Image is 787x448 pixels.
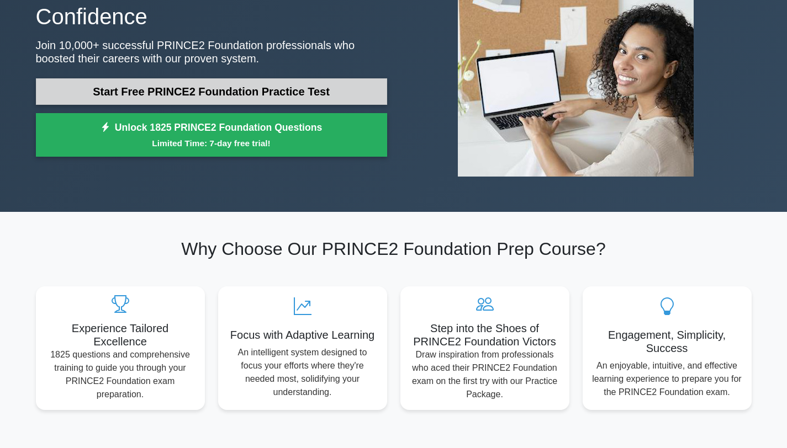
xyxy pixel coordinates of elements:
[227,346,378,399] p: An intelligent system designed to focus your efforts where they're needed most, solidifying your ...
[591,328,743,355] h5: Engagement, Simplicity, Success
[36,39,387,65] p: Join 10,000+ successful PRINCE2 Foundation professionals who boosted their careers with our prove...
[45,348,196,401] p: 1825 questions and comprehensive training to guide you through your PRINCE2 Foundation exam prepa...
[36,78,387,105] a: Start Free PRINCE2 Foundation Practice Test
[45,322,196,348] h5: Experience Tailored Excellence
[591,359,743,399] p: An enjoyable, intuitive, and effective learning experience to prepare you for the PRINCE2 Foundat...
[227,328,378,342] h5: Focus with Adaptive Learning
[36,238,752,259] h2: Why Choose Our PRINCE2 Foundation Prep Course?
[409,348,561,401] p: Draw inspiration from professionals who aced their PRINCE2 Foundation exam on the first try with ...
[50,137,373,150] small: Limited Time: 7-day free trial!
[36,113,387,157] a: Unlock 1825 PRINCE2 Foundation QuestionsLimited Time: 7-day free trial!
[409,322,561,348] h5: Step into the Shoes of PRINCE2 Foundation Victors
